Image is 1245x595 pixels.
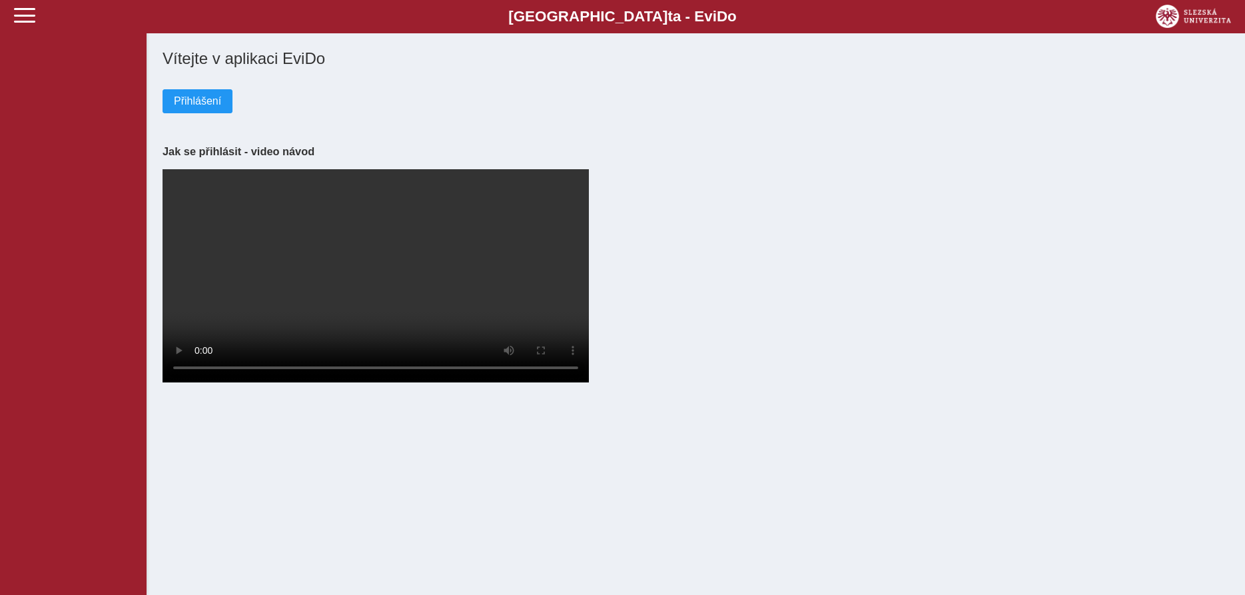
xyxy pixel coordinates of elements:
video: Your browser does not support the video tag. [163,169,589,382]
span: D [717,8,727,25]
b: [GEOGRAPHIC_DATA] a - Evi [40,8,1205,25]
button: Přihlášení [163,89,232,113]
img: logo_web_su.png [1156,5,1231,28]
h1: Vítejte v aplikaci EviDo [163,49,1229,68]
span: o [727,8,737,25]
span: Přihlášení [174,95,221,107]
span: t [667,8,672,25]
h3: Jak se přihlásit - video návod [163,145,1229,158]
